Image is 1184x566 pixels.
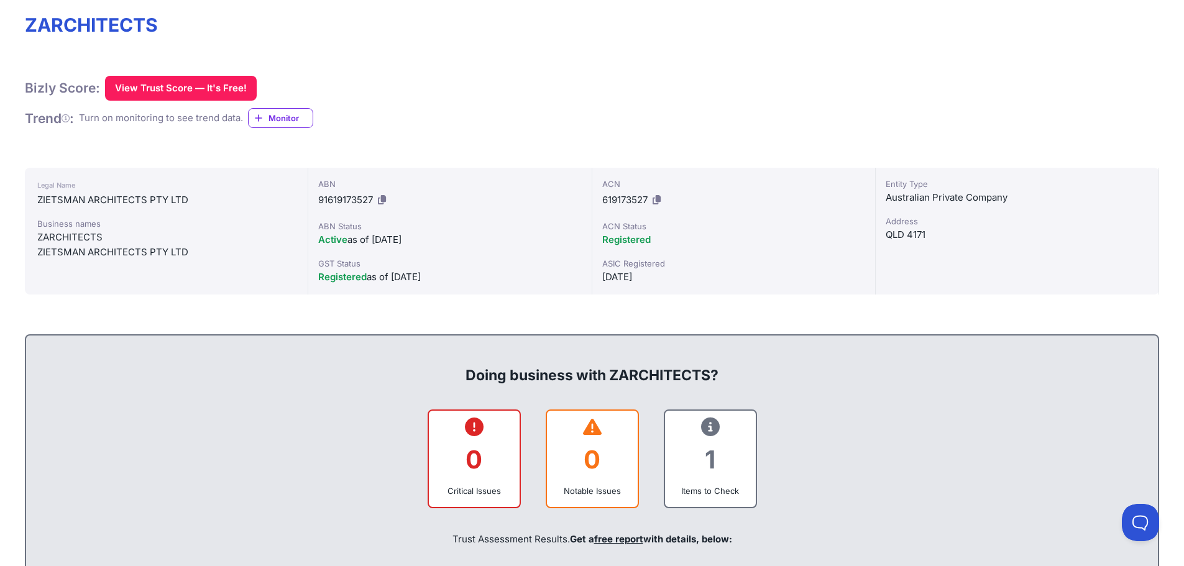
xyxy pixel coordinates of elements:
[602,220,865,232] div: ACN Status
[248,108,313,128] a: Monitor
[675,485,746,497] div: Items to Check
[39,518,1145,560] div: Trust Assessment Results.
[37,217,295,230] div: Business names
[318,232,581,247] div: as of [DATE]
[557,434,628,485] div: 0
[570,533,732,545] span: Get a with details, below:
[318,271,367,283] span: Registered
[675,434,746,485] div: 1
[886,227,1149,242] div: QLD 4171
[1122,504,1159,541] iframe: Toggle Customer Support
[602,178,865,190] div: ACN
[105,76,257,101] button: View Trust Score — It's Free!
[602,270,865,285] div: [DATE]
[318,234,347,245] span: Active
[594,533,643,545] a: free report
[886,190,1149,205] div: Australian Private Company
[318,178,581,190] div: ABN
[557,485,628,497] div: Notable Issues
[318,194,373,206] span: 91619173527
[79,111,243,126] div: Turn on monitoring to see trend data.
[318,270,581,285] div: as of [DATE]
[37,178,295,193] div: Legal Name
[25,80,100,96] h1: Bizly Score:
[886,178,1149,190] div: Entity Type
[37,193,295,208] div: ZIETSMAN ARCHITECTS PTY LTD
[37,245,295,260] div: ZIETSMAN ARCHITECTS PTY LTD
[886,215,1149,227] div: Address
[439,434,510,485] div: 0
[602,257,865,270] div: ASIC Registered
[39,345,1145,385] div: Doing business with ZARCHITECTS?
[439,485,510,497] div: Critical Issues
[602,194,648,206] span: 619173527
[268,112,313,124] span: Monitor
[602,234,651,245] span: Registered
[25,14,1159,36] h1: ZARCHITECTS
[318,257,581,270] div: GST Status
[318,220,581,232] div: ABN Status
[37,230,295,245] div: ZARCHITECTS
[25,110,74,127] h1: Trend :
